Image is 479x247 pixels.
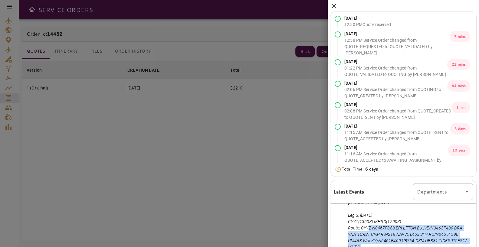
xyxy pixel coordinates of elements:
[344,129,450,142] p: 11:15 AM : Service Order changed from QUOTE_SENT to QUOTE_ACCEPTED by [PERSON_NAME]
[450,123,470,135] p: 3 days
[344,15,391,21] p: [DATE]
[463,187,471,196] button: Open
[342,166,378,172] p: Total Time:
[333,188,364,196] h6: Latest Events
[344,65,447,78] p: 01:22 PM : Service Order changed from QUOTE_VALIDATED to QUOTING by [PERSON_NAME]
[335,166,342,172] img: Timer Icon
[448,145,470,156] p: 10 secs
[344,59,447,65] p: [DATE]
[344,102,451,108] p: [DATE]
[344,37,450,56] p: 12:58 PM : Service Order changed from QUOTE_REQUESTED to QUOTE_VALIDATED by [PERSON_NAME]
[365,166,378,172] b: 6 days
[344,145,448,151] p: [DATE]
[447,80,470,92] p: 44 mins
[344,123,450,129] p: [DATE]
[344,108,451,121] p: 02:08 PM : Service Order changed from QUOTE_CREATED to QUOTE_SENT by [PERSON_NAME]
[344,151,448,170] p: 11:16 AM : Service Order changed from QUOTE_ACCEPTED to AWAITING_ASSIGNMENT by [PERSON_NAME]
[450,31,470,42] p: 7 mins
[344,21,391,28] p: 12:50 PM Quote received
[344,80,447,86] p: [DATE]
[447,59,470,70] p: 23 mins
[344,31,450,37] p: [DATE]
[344,86,447,99] p: 02:06 PM : Service Order changed from QUOTING to QUOTE_CREATED by [PERSON_NAME]
[451,102,470,113] p: 1 min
